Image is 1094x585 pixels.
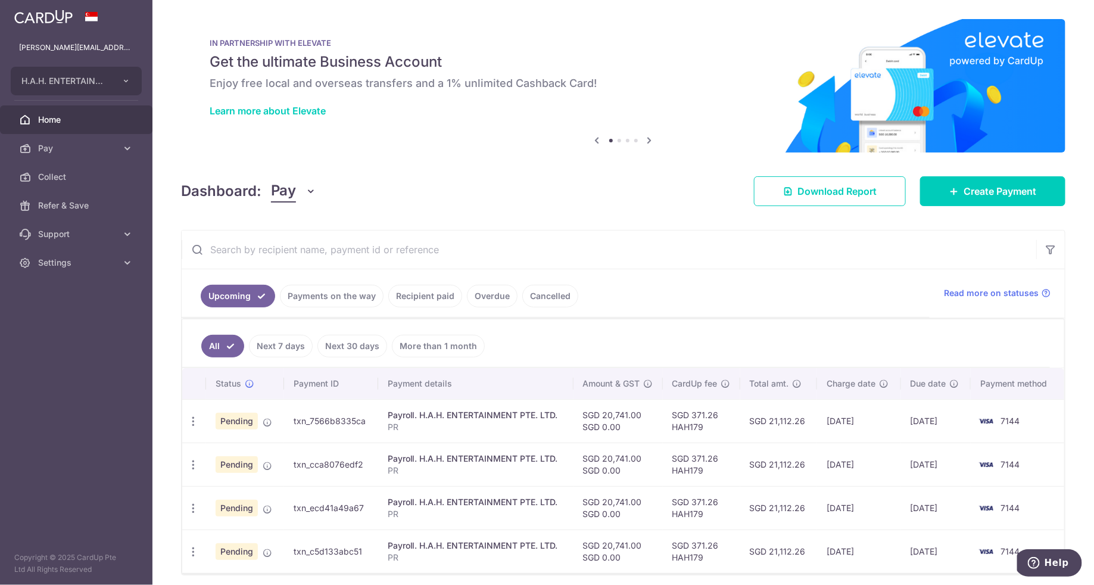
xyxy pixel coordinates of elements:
[11,67,142,95] button: H.A.H. ENTERTAINMENT PTE. LTD.
[210,38,1037,48] p: IN PARTNERSHIP WITH ELEVATE
[974,414,998,428] img: Bank Card
[964,184,1036,198] span: Create Payment
[911,378,946,390] span: Due date
[1017,549,1082,579] iframe: Opens a widget where you can find more information
[388,285,462,307] a: Recipient paid
[1001,416,1020,426] span: 7144
[663,486,740,530] td: SGD 371.26 HAH179
[210,52,1037,71] h5: Get the ultimate Business Account
[672,378,718,390] span: CardUp fee
[574,399,663,443] td: SGD 20,741.00 SGD 0.00
[663,399,740,443] td: SGD 371.26 HAH179
[216,378,241,390] span: Status
[583,378,640,390] span: Amount & GST
[467,285,518,307] a: Overdue
[284,399,378,443] td: txn_7566b8335ca
[216,500,258,516] span: Pending
[38,257,117,269] span: Settings
[378,368,574,399] th: Payment details
[574,530,663,573] td: SGD 20,741.00 SGD 0.00
[21,75,110,87] span: H.A.H. ENTERTAINMENT PTE. LTD.
[38,114,117,126] span: Home
[740,530,818,573] td: SGD 21,112.26
[797,184,877,198] span: Download Report
[38,171,117,183] span: Collect
[216,456,258,473] span: Pending
[38,228,117,240] span: Support
[210,105,326,117] a: Learn more about Elevate
[750,378,789,390] span: Total amt.
[663,530,740,573] td: SGD 371.26 HAH179
[974,544,998,559] img: Bank Card
[817,486,900,530] td: [DATE]
[181,19,1065,153] img: Renovation banner
[284,486,378,530] td: txn_ecd41a49a67
[944,287,1039,299] span: Read more on statuses
[38,200,117,211] span: Refer & Save
[1001,503,1020,513] span: 7144
[210,76,1037,91] h6: Enjoy free local and overseas transfers and a 1% unlimited Cashback Card!
[944,287,1051,299] a: Read more on statuses
[740,443,818,486] td: SGD 21,112.26
[971,368,1064,399] th: Payment method
[38,142,117,154] span: Pay
[817,530,900,573] td: [DATE]
[19,42,133,54] p: [PERSON_NAME][EMAIL_ADDRESS][PERSON_NAME][DOMAIN_NAME]
[920,176,1065,206] a: Create Payment
[388,465,564,477] p: PR
[284,443,378,486] td: txn_cca8076edf2
[901,530,971,573] td: [DATE]
[388,508,564,520] p: PR
[817,443,900,486] td: [DATE]
[271,180,296,203] span: Pay
[901,399,971,443] td: [DATE]
[249,335,313,357] a: Next 7 days
[663,443,740,486] td: SGD 371.26 HAH179
[201,335,244,357] a: All
[388,496,564,508] div: Payroll. H.A.H. ENTERTAINMENT PTE. LTD.
[817,399,900,443] td: [DATE]
[182,231,1036,269] input: Search by recipient name, payment id or reference
[216,543,258,560] span: Pending
[392,335,485,357] a: More than 1 month
[284,368,378,399] th: Payment ID
[388,552,564,564] p: PR
[181,181,261,202] h4: Dashboard:
[974,458,998,472] img: Bank Card
[574,486,663,530] td: SGD 20,741.00 SGD 0.00
[901,443,971,486] td: [DATE]
[901,486,971,530] td: [DATE]
[201,285,275,307] a: Upcoming
[317,335,387,357] a: Next 30 days
[1001,546,1020,556] span: 7144
[271,180,317,203] button: Pay
[280,285,384,307] a: Payments on the way
[974,501,998,515] img: Bank Card
[574,443,663,486] td: SGD 20,741.00 SGD 0.00
[1001,459,1020,469] span: 7144
[284,530,378,573] td: txn_c5d133abc51
[740,486,818,530] td: SGD 21,112.26
[216,413,258,430] span: Pending
[827,378,875,390] span: Charge date
[740,399,818,443] td: SGD 21,112.26
[388,540,564,552] div: Payroll. H.A.H. ENTERTAINMENT PTE. LTD.
[388,453,564,465] div: Payroll. H.A.H. ENTERTAINMENT PTE. LTD.
[388,409,564,421] div: Payroll. H.A.H. ENTERTAINMENT PTE. LTD.
[388,421,564,433] p: PR
[14,10,73,24] img: CardUp
[754,176,906,206] a: Download Report
[522,285,578,307] a: Cancelled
